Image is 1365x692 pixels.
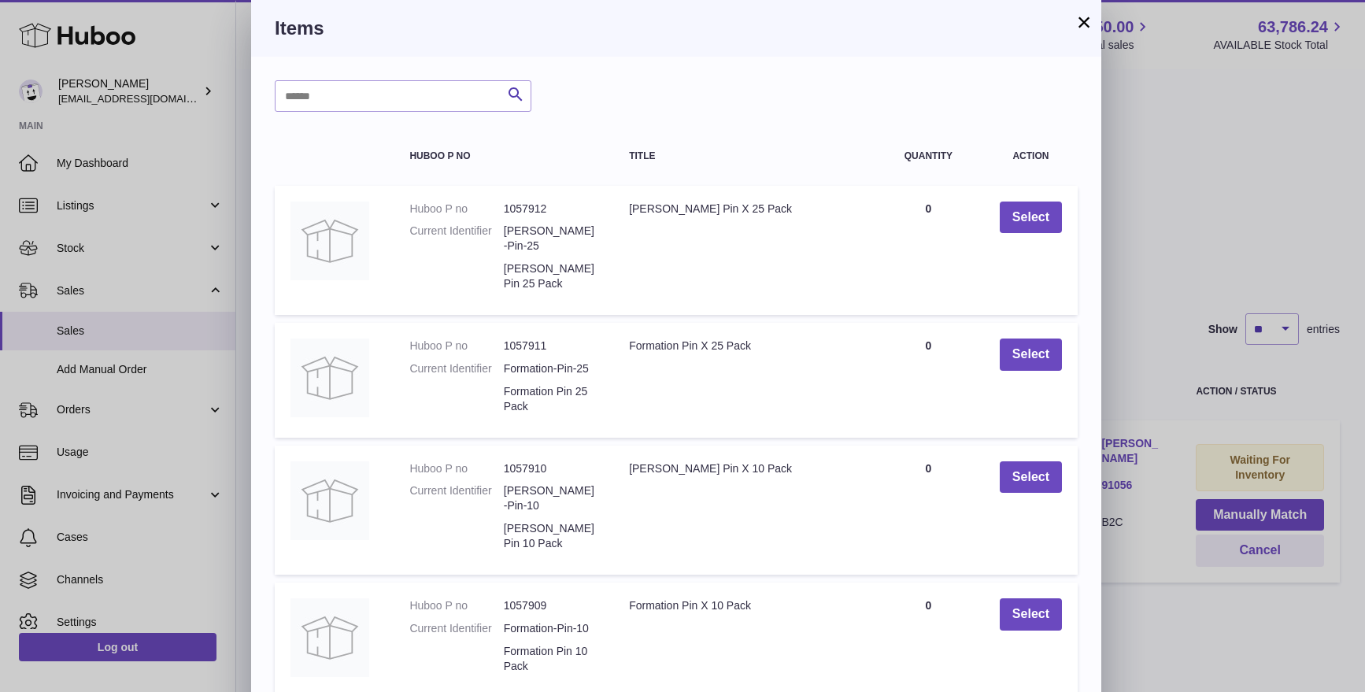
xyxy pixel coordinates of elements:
[409,483,503,513] dt: Current Identifier
[629,202,857,216] div: [PERSON_NAME] Pin X 25 Pack
[409,202,503,216] dt: Huboo P no
[504,598,597,613] dd: 1057909
[504,361,597,376] dd: Formation-Pin-25
[409,621,503,636] dt: Current Identifier
[873,446,984,575] td: 0
[873,135,984,177] th: Quantity
[504,339,597,353] dd: 1057911
[873,323,984,438] td: 0
[409,224,503,253] dt: Current Identifier
[1000,202,1062,234] button: Select
[504,261,597,291] dd: [PERSON_NAME] Pin 25 Pack
[504,521,597,551] dd: [PERSON_NAME] Pin 10 Pack
[629,339,857,353] div: Formation Pin X 25 Pack
[409,461,503,476] dt: Huboo P no
[275,16,1078,41] h3: Items
[504,483,597,513] dd: [PERSON_NAME]-Pin-10
[409,339,503,353] dt: Huboo P no
[409,361,503,376] dt: Current Identifier
[1075,13,1093,31] button: ×
[1000,598,1062,631] button: Select
[504,461,597,476] dd: 1057910
[873,186,984,315] td: 0
[1000,461,1062,494] button: Select
[504,202,597,216] dd: 1057912
[290,339,369,417] img: Formation Pin X 25 Pack
[409,598,503,613] dt: Huboo P no
[504,384,597,414] dd: Formation Pin 25 Pack
[629,598,857,613] div: Formation Pin X 10 Pack
[504,644,597,674] dd: Formation Pin 10 Pack
[984,135,1078,177] th: Action
[613,135,873,177] th: Title
[290,202,369,280] img: Sabrina Pin X 25 Pack
[290,461,369,540] img: Sabrina Pin X 10 Pack
[290,598,369,677] img: Formation Pin X 10 Pack
[504,224,597,253] dd: [PERSON_NAME]-Pin-25
[504,621,597,636] dd: Formation-Pin-10
[1000,339,1062,371] button: Select
[394,135,613,177] th: Huboo P no
[629,461,857,476] div: [PERSON_NAME] Pin X 10 Pack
